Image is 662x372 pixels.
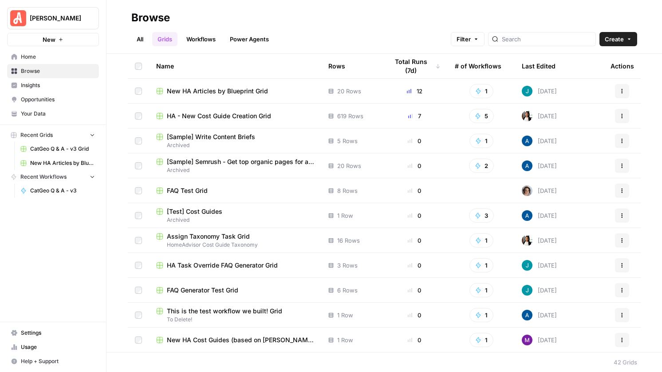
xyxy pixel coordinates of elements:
[21,81,95,89] span: Insights
[337,261,358,270] span: 3 Rows
[7,64,99,78] a: Browse
[614,358,637,367] div: 42 Grids
[156,216,314,224] span: Archived
[522,260,532,271] img: gsxx783f1ftko5iaboo3rry1rxa5
[388,161,441,170] div: 0
[156,166,314,174] span: Archived
[167,286,238,295] span: FAQ Generator Test Grid
[167,186,208,195] span: FAQ Test Grid
[337,311,353,320] span: 1 Row
[167,207,222,216] span: [Test] Cost Guides
[7,7,99,29] button: Workspace: Angi
[469,159,494,173] button: 2
[16,184,99,198] a: CatGeo Q & A - v3
[388,236,441,245] div: 0
[502,35,592,44] input: Search
[20,173,67,181] span: Recent Workflows
[131,11,170,25] div: Browse
[156,54,314,78] div: Name
[522,160,532,171] img: he81ibor8lsei4p3qvg4ugbvimgp
[611,54,634,78] div: Actions
[388,87,441,96] div: 12
[131,32,149,46] a: All
[522,260,557,271] div: [DATE]
[16,156,99,170] a: New HA Articles by Blueprint Grid
[469,84,493,98] button: 1
[522,160,557,171] div: [DATE]
[156,186,314,195] a: FAQ Test Grid
[156,141,314,149] span: Archived
[522,235,532,246] img: xqjo96fmx1yk2e67jao8cdkou4un
[388,112,441,120] div: 7
[30,187,95,195] span: CatGeo Q & A - v3
[20,131,53,139] span: Recent Grids
[156,261,314,270] a: HA Task Override FAQ Generator Grid
[522,310,532,320] img: he81ibor8lsei4p3qvg4ugbvimgp
[167,112,271,120] span: HA - New Cost Guide Creation Grid
[21,53,95,61] span: Home
[167,336,314,344] span: New HA Cost Guides (based on [PERSON_NAME] Cost Guides)
[469,134,493,148] button: 1
[16,142,99,156] a: CatGeo Q & A - v3 Grid
[522,185,557,196] div: [DATE]
[156,241,314,249] span: HomeAdvisor Cost Guide Taxonomy
[337,161,361,170] span: 20 Rows
[522,136,532,146] img: he81ibor8lsei4p3qvg4ugbvimgp
[469,258,493,272] button: 1
[167,87,268,96] span: New HA Articles by Blueprint Grid
[522,235,557,246] div: [DATE]
[7,326,99,340] a: Settings
[522,185,532,196] img: jjwggzhotpi0ex40wwa3kcfvp0m0
[388,136,441,145] div: 0
[337,336,353,344] span: 1 Row
[337,186,358,195] span: 8 Rows
[156,87,314,96] a: New HA Articles by Blueprint Grid
[156,316,314,324] span: To Delete!
[21,67,95,75] span: Browse
[30,14,83,23] span: [PERSON_NAME]
[21,96,95,104] span: Opportunities
[156,207,314,224] a: [Test] Cost GuidesArchived
[455,54,501,78] div: # of Workflows
[156,307,314,324] a: This is the test workflow we built! GridTo Delete!
[7,107,99,121] a: Your Data
[167,261,278,270] span: HA Task Override FAQ Generator Grid
[167,132,255,141] span: [Sample] Write Content Briefs
[7,33,99,46] button: New
[469,283,493,297] button: 1
[522,310,557,320] div: [DATE]
[388,336,441,344] div: 0
[522,210,532,221] img: he81ibor8lsei4p3qvg4ugbvimgp
[388,261,441,270] div: 0
[167,307,282,316] span: This is the test workflow we built! Grid
[7,340,99,354] a: Usage
[7,78,99,92] a: Insights
[522,335,532,345] img: 2tpfked42t1e3e12hiit98ie086g
[30,159,95,167] span: New HA Articles by Blueprint Grid
[337,112,363,120] span: 619 Rows
[388,311,441,320] div: 0
[156,336,314,344] a: New HA Cost Guides (based on [PERSON_NAME] Cost Guides)
[21,110,95,118] span: Your Data
[156,157,314,174] a: [Sample] Semrush - Get top organic pages for a domainArchived
[7,92,99,107] a: Opportunities
[388,186,441,195] div: 0
[469,308,493,322] button: 1
[156,112,314,120] a: HA - New Cost Guide Creation Grid
[152,32,177,46] a: Grids
[388,211,441,220] div: 0
[451,32,485,46] button: Filter
[30,145,95,153] span: CatGeo Q & A - v3 Grid
[522,111,532,121] img: xqjo96fmx1yk2e67jao8cdkou4un
[457,35,471,44] span: Filter
[469,109,494,123] button: 5
[181,32,221,46] a: Workflows
[522,86,532,96] img: gsxx783f1ftko5iaboo3rry1rxa5
[337,236,360,245] span: 16 Rows
[522,136,557,146] div: [DATE]
[522,285,532,296] img: gsxx783f1ftko5iaboo3rry1rxa5
[522,54,556,78] div: Last Edited
[7,170,99,184] button: Recent Workflows
[21,357,95,365] span: Help + Support
[522,210,557,221] div: [DATE]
